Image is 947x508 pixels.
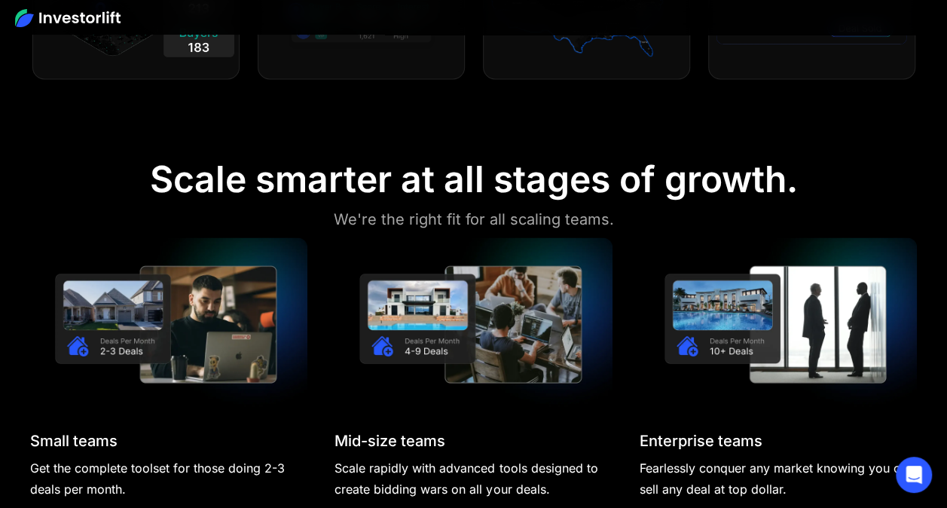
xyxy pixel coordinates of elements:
[334,207,614,231] div: We're the right fit for all scaling teams.
[896,457,932,493] div: Open Intercom Messenger
[30,431,118,449] div: Small teams
[640,431,762,449] div: Enterprise teams
[150,158,798,201] div: Scale smarter at all stages of growth.
[30,457,307,499] div: Get the complete toolset for those doing 2-3 deals per month.
[335,431,445,449] div: Mid-size teams
[335,457,612,499] div: Scale rapidly with advanced tools designed to create bidding wars on all your deals.
[640,457,917,499] div: Fearlessly conquer any market knowing you can sell any deal at top dollar.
